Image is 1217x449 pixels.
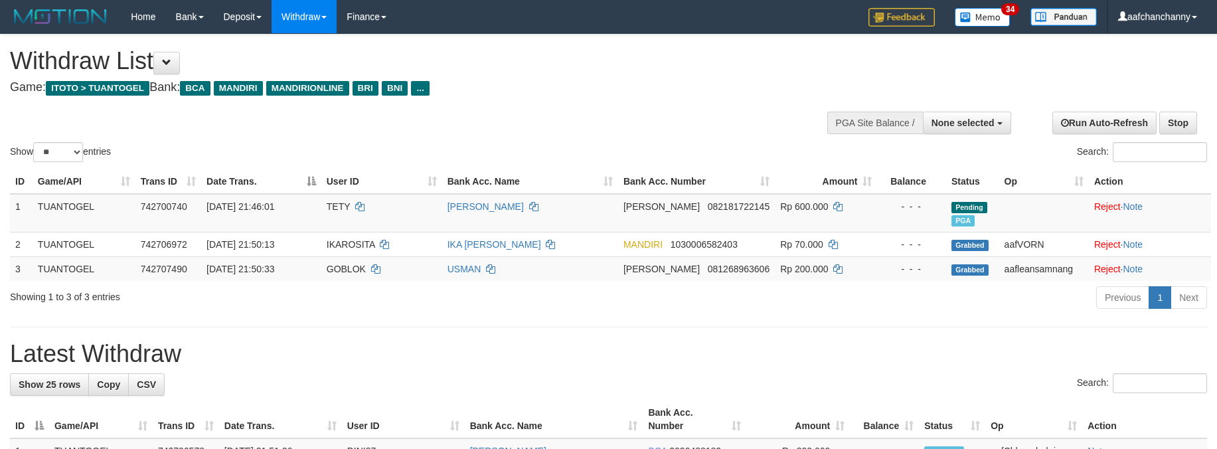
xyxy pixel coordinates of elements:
span: IKAROSITA [327,239,375,250]
label: Search: [1077,142,1207,162]
h1: Withdraw List [10,48,798,74]
td: aafVORN [999,232,1089,256]
th: Game/API: activate to sort column ascending [33,169,135,194]
h4: Game: Bank: [10,81,798,94]
th: ID: activate to sort column descending [10,401,49,438]
th: Date Trans.: activate to sort column descending [201,169,321,194]
th: Bank Acc. Name: activate to sort column ascending [465,401,643,438]
a: USMAN [447,264,481,274]
td: · [1089,194,1211,232]
td: · [1089,232,1211,256]
span: Copy 082181722145 to clipboard [708,201,770,212]
th: User ID: activate to sort column ascending [342,401,465,438]
a: Note [1123,239,1143,250]
td: aafleansamnang [999,256,1089,281]
span: GOBLOK [327,264,366,274]
th: Balance [877,169,945,194]
input: Search: [1113,142,1207,162]
a: Show 25 rows [10,373,89,396]
span: Grabbed [951,264,989,276]
span: Rp 600.000 [780,201,828,212]
a: Run Auto-Refresh [1052,112,1157,134]
img: Button%20Memo.svg [955,8,1011,27]
a: CSV [128,373,165,396]
img: panduan.png [1030,8,1097,26]
span: [PERSON_NAME] [623,264,700,274]
th: Op: activate to sort column ascending [999,169,1089,194]
th: Trans ID: activate to sort column ascending [135,169,201,194]
span: [PERSON_NAME] [623,201,700,212]
td: 2 [10,232,33,256]
span: Rp 200.000 [780,264,828,274]
th: Date Trans.: activate to sort column ascending [219,401,342,438]
a: IKA [PERSON_NAME] [447,239,541,250]
th: Game/API: activate to sort column ascending [49,401,153,438]
span: [DATE] 21:50:33 [206,264,274,274]
span: 34 [1001,3,1019,15]
button: None selected [923,112,1011,134]
a: Reject [1094,201,1121,212]
a: Note [1123,264,1143,274]
span: Copy 081268963606 to clipboard [708,264,770,274]
a: Reject [1094,239,1121,250]
td: 1 [10,194,33,232]
img: MOTION_logo.png [10,7,111,27]
td: TUANTOGEL [33,256,135,281]
a: Copy [88,373,129,396]
th: Bank Acc. Name: activate to sort column ascending [442,169,618,194]
th: User ID: activate to sort column ascending [321,169,442,194]
span: ITOTO > TUANTOGEL [46,81,149,96]
th: Status [946,169,999,194]
span: BCA [180,81,210,96]
div: - - - [882,262,940,276]
th: Bank Acc. Number: activate to sort column ascending [643,401,746,438]
a: Next [1171,286,1207,309]
span: Show 25 rows [19,379,80,390]
td: 3 [10,256,33,281]
span: TETY [327,201,351,212]
label: Search: [1077,373,1207,393]
span: None selected [932,118,995,128]
span: BNI [382,81,408,96]
span: MANDIRI [623,239,663,250]
a: [PERSON_NAME] [447,201,524,212]
div: - - - [882,200,940,213]
a: Previous [1096,286,1149,309]
th: Action [1082,401,1207,438]
th: Amount: activate to sort column ascending [746,401,850,438]
a: Stop [1159,112,1197,134]
th: Amount: activate to sort column ascending [775,169,877,194]
span: Rp 70.000 [780,239,823,250]
td: · [1089,256,1211,281]
td: TUANTOGEL [33,194,135,232]
div: PGA Site Balance / [827,112,923,134]
img: Feedback.jpg [868,8,935,27]
span: Grabbed [951,240,989,251]
span: 742706972 [141,239,187,250]
span: MANDIRI [214,81,263,96]
span: MANDIRIONLINE [266,81,349,96]
span: 742707490 [141,264,187,274]
span: Copy [97,379,120,390]
a: 1 [1149,286,1171,309]
span: ... [411,81,429,96]
a: Note [1123,201,1143,212]
span: Marked by aafchonlypin [951,215,975,226]
th: Balance: activate to sort column ascending [850,401,919,438]
th: Op: activate to sort column ascending [985,401,1082,438]
a: Reject [1094,264,1121,274]
span: BRI [353,81,378,96]
div: - - - [882,238,940,251]
th: Status: activate to sort column ascending [919,401,985,438]
span: [DATE] 21:46:01 [206,201,274,212]
h1: Latest Withdraw [10,341,1207,367]
span: 742700740 [141,201,187,212]
label: Show entries [10,142,111,162]
div: Showing 1 to 3 of 3 entries [10,285,497,304]
th: Trans ID: activate to sort column ascending [153,401,219,438]
input: Search: [1113,373,1207,393]
span: CSV [137,379,156,390]
span: Copy 1030006582403 to clipboard [671,239,738,250]
span: Pending [951,202,987,213]
th: Bank Acc. Number: activate to sort column ascending [618,169,775,194]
